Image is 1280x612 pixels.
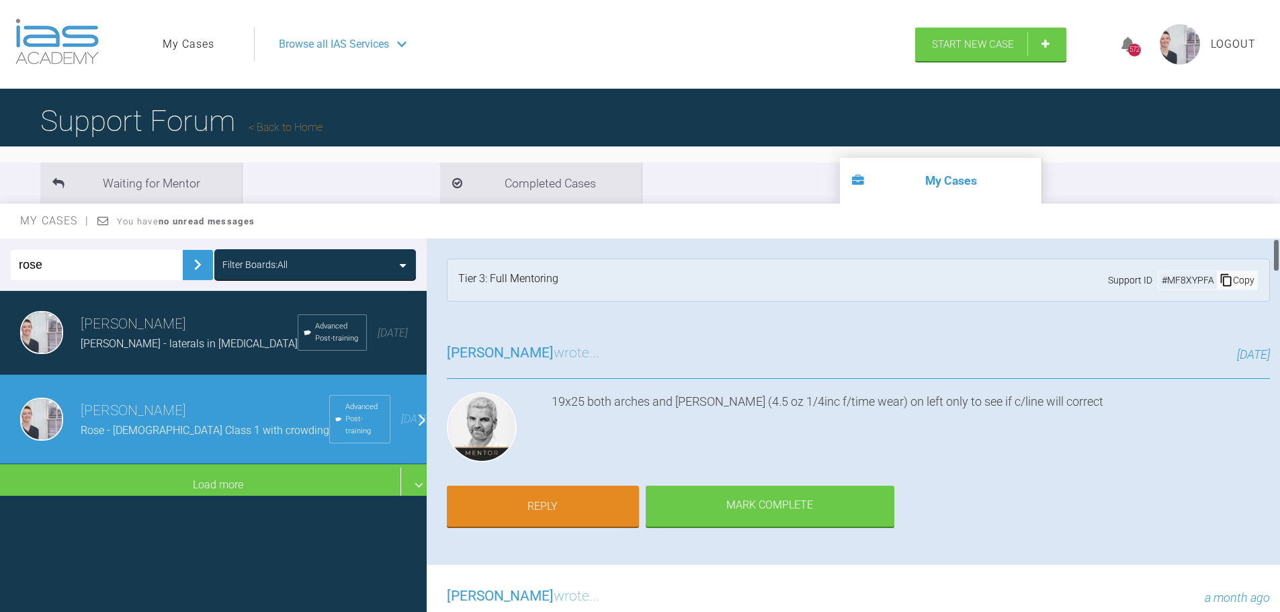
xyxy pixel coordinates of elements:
div: # MF8XYPFA [1159,273,1217,288]
a: Back to Home [249,121,323,134]
div: Mark Complete [646,486,894,527]
span: Start New Case [932,38,1014,50]
li: Waiting for Mentor [40,163,242,204]
div: 572 [1128,44,1141,56]
h3: wrote... [447,342,599,365]
span: [DATE] [378,326,408,339]
li: My Cases [840,158,1041,204]
span: a month ago [1205,591,1270,605]
span: [DATE] [401,412,431,425]
input: Enter Case ID or Title [11,250,183,280]
a: Start New Case [915,28,1066,61]
span: Browse all IAS Services [279,36,389,53]
span: Rose - [DEMOGRAPHIC_DATA] Class 1 with crowding [81,424,329,437]
div: Copy [1217,271,1257,289]
h3: [PERSON_NAME] [81,313,298,336]
a: Reply [447,486,639,527]
span: You have [117,216,255,226]
strong: no unread messages [159,216,255,226]
a: My Cases [163,36,214,53]
div: Filter Boards: All [222,257,288,272]
img: chevronRight.28bd32b0.svg [187,254,208,275]
span: [PERSON_NAME] - laterals in [MEDICAL_DATA] [81,337,298,350]
a: Logout [1211,36,1256,53]
div: Tier 3: Full Mentoring [458,270,558,290]
img: profile.png [1160,24,1200,64]
span: [PERSON_NAME] [447,588,554,604]
span: My Cases [20,214,89,227]
h3: [PERSON_NAME] [81,400,329,423]
img: logo-light.3e3ef733.png [15,19,99,64]
img: laura burns [20,398,63,441]
span: [PERSON_NAME] [447,345,554,361]
img: laura burns [20,311,63,354]
span: [DATE] [1237,347,1270,361]
h3: wrote... [447,585,599,608]
div: 19x25 both arches and [PERSON_NAME] (4.5 oz 1/4inc f/time wear) on left only to see if c/line wil... [552,392,1270,468]
span: Advanced Post-training [345,401,384,437]
li: Completed Cases [440,163,642,204]
span: Support ID [1108,273,1152,288]
span: Advanced Post-training [315,320,361,345]
h1: Support Forum [40,97,323,144]
img: Ross Hobson [447,392,517,462]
